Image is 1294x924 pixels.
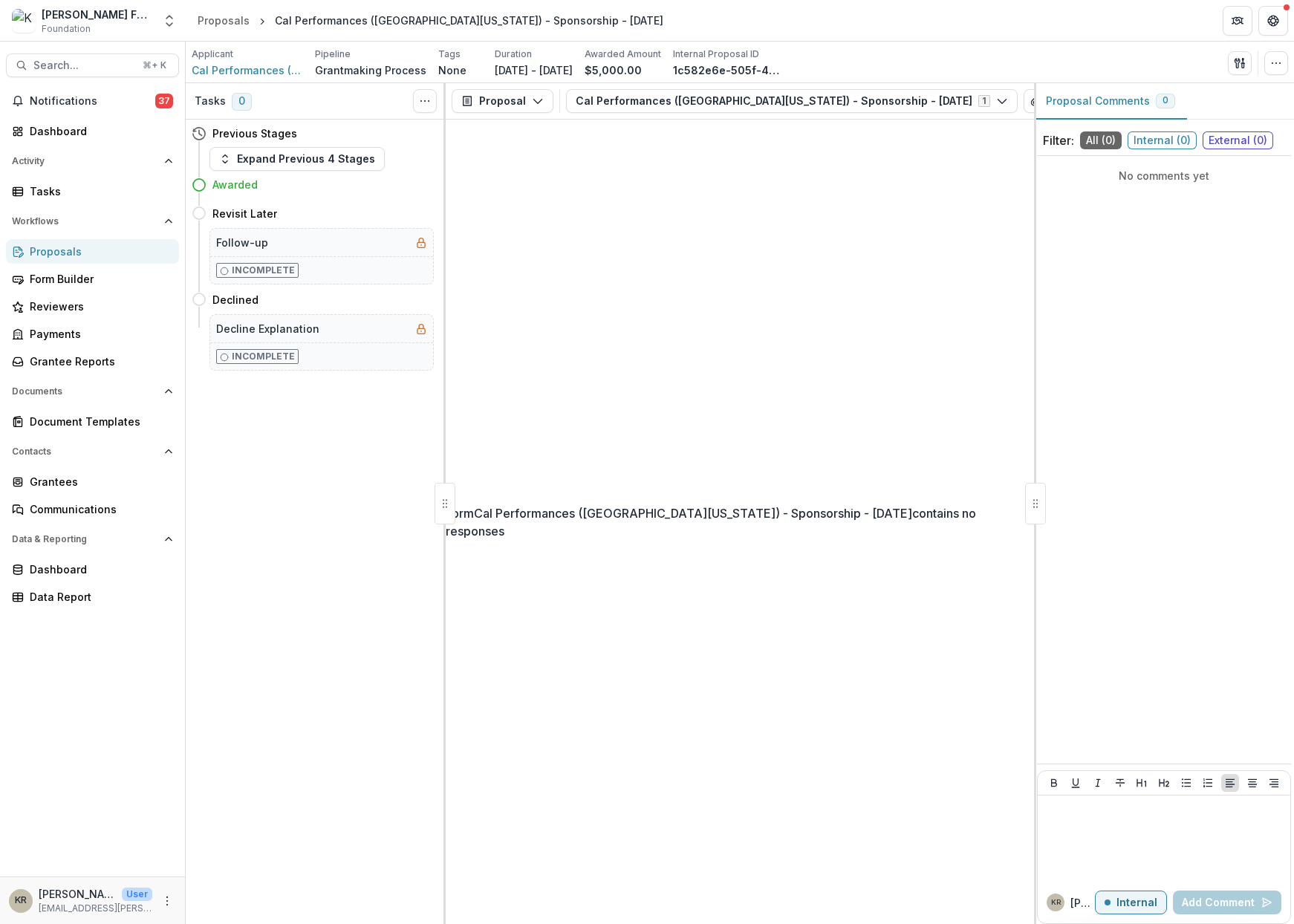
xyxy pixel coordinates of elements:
[413,89,437,113] button: Toggle View Cancelled Tasks
[192,62,303,78] a: Cal Performances ([GEOGRAPHIC_DATA][US_STATE])
[33,59,134,72] span: Search...
[1258,6,1288,36] button: Get Help
[1089,774,1107,792] button: Italicize
[12,156,158,166] span: Activity
[42,22,91,36] span: Foundation
[192,10,256,31] a: Proposals
[585,48,661,61] p: Awarded Amount
[1095,891,1167,914] button: Internal
[232,264,295,277] p: Incomplete
[159,6,180,36] button: Open entity switcher
[30,271,167,287] div: Form Builder
[30,474,167,489] div: Grantees
[212,206,277,221] h4: Revisit Later
[6,239,179,264] a: Proposals
[1043,131,1074,149] p: Filter:
[1243,774,1261,792] button: Align Center
[192,48,233,61] p: Applicant
[6,497,179,521] a: Communications
[30,299,167,314] div: Reviewers
[39,886,116,902] p: [PERSON_NAME]
[6,179,179,204] a: Tasks
[1051,899,1061,906] div: Kathia Ramos
[198,13,250,28] div: Proposals
[12,9,36,33] img: Kapor Foundation
[216,235,268,250] h5: Follow-up
[30,501,167,517] div: Communications
[6,267,179,291] a: Form Builder
[585,62,642,78] p: $5,000.00
[232,350,295,363] p: Incomplete
[1024,89,1047,113] button: View Attached Files
[1034,83,1187,120] button: Proposal Comments
[6,322,179,346] a: Payments
[1163,95,1168,105] span: 0
[6,294,179,319] a: Reviewers
[12,534,158,544] span: Data & Reporting
[30,589,167,605] div: Data Report
[495,62,573,78] p: [DATE] - [DATE]
[30,354,167,369] div: Grantee Reports
[1111,774,1129,792] button: Strike
[452,89,553,113] button: Proposal
[12,216,158,227] span: Workflows
[673,48,759,61] p: Internal Proposal ID
[6,53,179,77] button: Search...
[39,902,152,915] p: [EMAIL_ADDRESS][PERSON_NAME][DOMAIN_NAME]
[1199,774,1217,792] button: Ordered List
[6,119,179,143] a: Dashboard
[30,95,155,108] span: Notifications
[30,244,167,259] div: Proposals
[6,469,179,494] a: Grantees
[315,62,426,78] p: Grantmaking Process
[30,562,167,577] div: Dashboard
[15,896,27,905] div: Kathia Ramos
[1116,897,1157,909] p: Internal
[6,149,179,173] button: Open Activity
[6,409,179,434] a: Document Templates
[1221,774,1239,792] button: Align Left
[232,93,252,111] span: 0
[1070,895,1095,911] p: [PERSON_NAME]
[1155,774,1173,792] button: Heading 2
[30,183,167,199] div: Tasks
[155,94,173,108] span: 37
[6,557,179,582] a: Dashboard
[122,888,152,901] p: User
[495,48,532,61] p: Duration
[6,380,179,403] button: Open Documents
[6,440,179,463] button: Open Contacts
[6,89,179,113] button: Notifications37
[195,95,226,108] h3: Tasks
[1133,774,1151,792] button: Heading 1
[30,414,167,429] div: Document Templates
[30,123,167,139] div: Dashboard
[6,585,179,609] a: Data Report
[212,126,297,141] h4: Previous Stages
[216,321,319,336] h5: Decline Explanation
[140,57,169,74] div: ⌘ + K
[315,48,351,61] p: Pipeline
[1067,774,1085,792] button: Underline
[1045,774,1063,792] button: Bold
[6,527,179,551] button: Open Data & Reporting
[1173,891,1281,914] button: Add Comment
[1223,6,1252,36] button: Partners
[212,177,258,192] h4: Awarded
[12,386,158,397] span: Documents
[1203,131,1273,149] span: External ( 0 )
[6,349,179,374] a: Grantee Reports
[30,326,167,342] div: Payments
[209,147,385,171] button: Expand Previous 4 Stages
[275,13,663,28] div: Cal Performances ([GEOGRAPHIC_DATA][US_STATE]) - Sponsorship - [DATE]
[446,504,1034,540] p: Form Cal Performances ([GEOGRAPHIC_DATA][US_STATE]) - Sponsorship - [DATE] contains no responses
[212,292,259,308] h4: Declined
[438,48,461,61] p: Tags
[42,7,153,22] div: [PERSON_NAME] Foundation
[438,62,466,78] p: None
[1265,774,1283,792] button: Align Right
[566,89,1018,113] button: Cal Performances ([GEOGRAPHIC_DATA][US_STATE]) - Sponsorship - [DATE]1
[1177,774,1195,792] button: Bullet List
[673,62,784,78] p: 1c582e6e-505f-43d5-bd62-a23c73932f8d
